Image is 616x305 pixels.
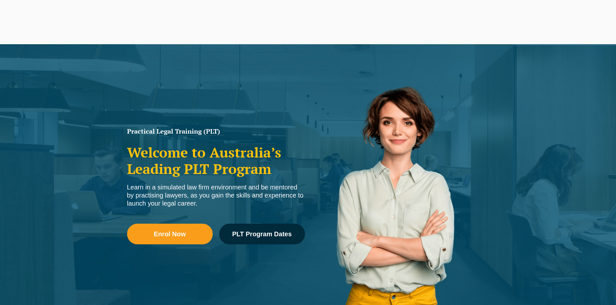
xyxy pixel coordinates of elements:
[232,231,292,237] span: PLT Program Dates
[154,231,186,237] span: Enrol Now
[127,128,305,135] h1: Practical Legal Training (PLT)
[127,224,213,244] a: Enrol Now
[127,144,305,177] h2: Welcome to Australia’s Leading PLT Program
[127,183,305,208] div: Learn in a simulated law firm environment and be mentored by practising lawyers, as you gain the ...
[219,224,305,244] a: PLT Program Dates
